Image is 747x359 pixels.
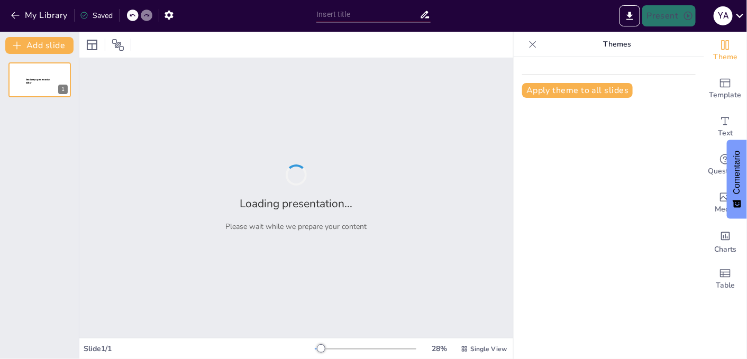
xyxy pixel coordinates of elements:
span: Text [718,127,733,139]
div: Add charts and graphs [704,222,746,260]
span: Media [715,204,736,215]
span: Single View [470,345,507,353]
div: Add ready made slides [704,70,746,108]
p: Please wait while we prepare your content [226,222,367,232]
div: Add a table [704,260,746,298]
span: Template [709,89,742,101]
button: Add slide [5,37,74,54]
h2: Loading presentation... [240,196,353,211]
div: Add images, graphics, shapes or video [704,184,746,222]
button: My Library [8,7,72,24]
span: Position [112,39,124,51]
div: Add text boxes [704,108,746,146]
div: Change the overall theme [704,32,746,70]
button: Y a [714,5,733,26]
div: Layout [84,36,101,53]
span: Charts [714,244,736,255]
input: Insert title [316,7,419,22]
div: Saved [80,11,113,21]
button: Present [642,5,695,26]
div: Get real-time input from your audience [704,146,746,184]
button: Apply theme to all slides [522,83,633,98]
span: Questions [708,165,743,177]
div: Y a [714,6,733,25]
div: Slide 1 / 1 [84,344,315,354]
font: Comentario [732,151,741,195]
div: 28 % [427,344,452,354]
span: Theme [713,51,737,63]
span: Sendsteps presentation editor [26,78,50,84]
button: Comentarios - Mostrar encuesta [727,140,747,219]
span: Table [716,280,735,291]
div: 1 [8,62,71,97]
p: Themes [541,32,694,57]
div: 1 [58,85,68,94]
button: Export to PowerPoint [620,5,640,26]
